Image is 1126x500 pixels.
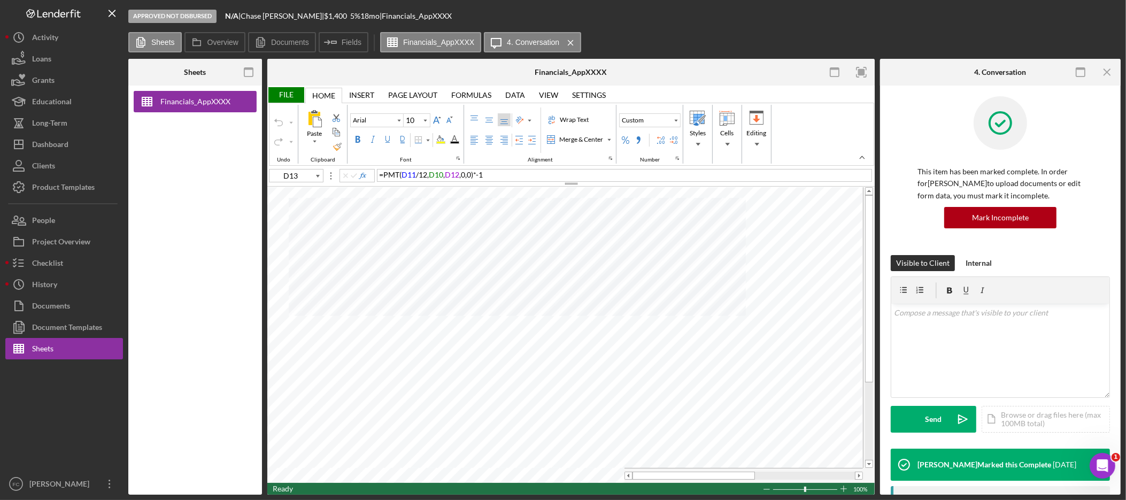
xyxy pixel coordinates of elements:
div: Number [616,105,683,164]
a: Grants [5,70,123,91]
div: Felicia says… [9,149,205,221]
label: Financials_AppXXXX [403,38,474,47]
h1: Operator [52,10,90,18]
div: You're welcome [PERSON_NAME], have a great weekend! [17,113,167,134]
div: Paste [305,129,324,139]
div: Approved Not Disbursed [128,10,217,23]
div: Settings [572,91,606,99]
div: View [539,91,558,99]
div: Background Color [434,133,448,146]
span: ) [471,170,473,179]
div: In Ready mode [273,483,293,495]
label: Format Painter [331,140,344,153]
button: Sheets [5,338,123,359]
button: Home [167,4,188,25]
span: 100% [853,483,869,495]
div: Undo [269,105,298,164]
div: Cut [330,111,343,124]
div: Long-Term [32,112,67,136]
span: Ready [273,484,293,493]
button: Educational [5,91,123,112]
div: Decrease Font Size [443,113,456,126]
label: Right Align [498,134,511,147]
div: Data [498,87,532,103]
div: Editing [745,128,769,138]
div: Increase Decimal [654,134,667,147]
div: Zoom [804,487,806,492]
a: Project Overview [5,231,123,252]
div: History [32,274,57,298]
a: Checklist [5,252,123,274]
button: Send a message… [183,337,200,355]
button: Internal [960,255,997,271]
div: Copy [330,126,343,139]
button: Gif picker [34,342,42,350]
label: Fields [342,38,361,47]
div: Grants [32,70,55,94]
button: History [5,274,123,295]
div: Formulas [444,87,498,103]
label: 4. Conversation [507,38,559,47]
div: Formulas [451,91,491,99]
span: 0 [461,170,465,179]
span: 1 [1112,453,1120,461]
span: PMT [383,170,399,179]
label: Middle Align [483,113,496,126]
div: Operator says… [9,253,205,288]
div: Decrease Decimal [667,134,680,147]
a: Activity [5,27,123,48]
button: Financials_AppXXXX [134,91,257,112]
button: Clients [5,155,123,176]
div: Clients [32,155,55,179]
button: go back [7,4,27,25]
button: Product Templates [5,176,123,198]
div: Rate your conversation [20,299,147,312]
div: | Financials_AppXXXX [380,12,452,20]
div: Percent Style [619,134,632,147]
div: Close [188,4,207,24]
label: Double Underline [396,133,409,146]
div: Dashboard [32,134,68,158]
div: Loans [32,48,51,72]
div: indicatorFonts [454,154,462,163]
div: Styles [684,107,712,150]
b: N/A [225,11,238,20]
div: Decrease Indent [513,134,526,147]
div: Educational [32,91,72,115]
div: Internal [966,255,992,271]
label: Top Align [468,113,481,126]
span: , [427,170,429,179]
div: Paste All [300,108,328,150]
a: Loans [5,48,123,70]
button: Financials_AppXXXX [380,32,481,52]
button: Send [891,406,976,433]
div: Number Format [619,113,681,127]
div: Font [397,157,414,163]
div: Editing [743,107,770,150]
span: D12 [445,170,459,179]
div: Project Overview [32,231,90,255]
text: FC [13,481,20,487]
label: Center Align [483,134,496,147]
button: Fields [319,32,368,52]
button: Emoji picker [17,342,25,350]
a: Long-Term [5,112,123,134]
button: Documents [5,295,123,317]
div: Undo [275,157,294,163]
button: Dashboard [5,134,123,155]
div: | [225,12,241,20]
div: 18 mo [360,12,380,20]
div: Home [305,88,342,103]
div: Financials_AppXXXX [535,68,607,76]
div: Operator says… [9,288,205,364]
span: / [416,170,419,179]
div: Insert [349,91,374,99]
div: Cells [719,128,736,138]
div: Settings [565,87,613,103]
div: Border [412,134,432,147]
div: Zoom Out [762,483,771,495]
div: indicatorAlignment [606,154,615,163]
